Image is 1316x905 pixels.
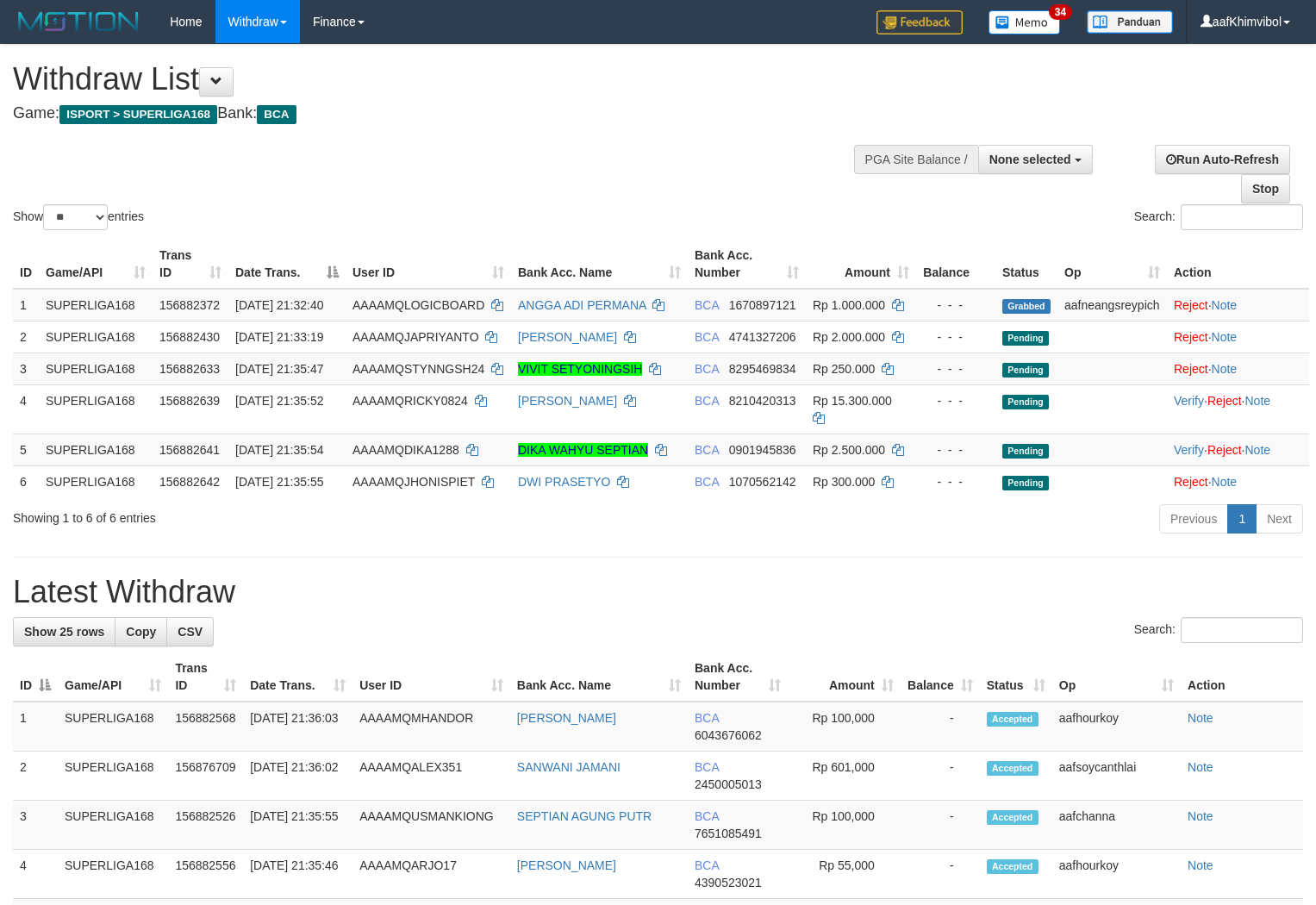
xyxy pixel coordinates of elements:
span: BCA [695,858,719,872]
span: Accepted [987,712,1038,727]
span: Rp 2.000.000 [813,330,885,344]
a: Verify [1174,394,1204,408]
span: Copy 1670897121 to clipboard [729,298,796,312]
td: 4 [13,384,39,434]
th: Op: activate to sort column ascending [1052,652,1181,702]
th: Trans ID: activate to sort column ascending [168,652,243,702]
th: Game/API: activate to sort column ascending [58,652,168,702]
td: aafsoycanthlai [1052,752,1181,801]
span: Copy 8210420313 to clipboard [729,394,796,408]
td: 2 [13,321,39,353]
th: Amount: activate to sort column ascending [806,240,916,289]
td: AAAAMQUSMANKIONG [352,801,510,850]
td: 156882556 [168,850,243,899]
span: Copy [126,625,156,639]
td: Rp 100,000 [788,702,901,752]
a: DWI PRASETYO [518,475,610,489]
span: Grabbed [1002,299,1051,314]
span: Show 25 rows [24,625,104,639]
th: Bank Acc. Number: activate to sort column ascending [688,240,806,289]
span: 156882633 [159,362,220,376]
td: [DATE] 21:35:46 [243,850,352,899]
td: - [901,801,980,850]
td: 6 [13,465,39,497]
a: Note [1244,443,1270,457]
td: SUPERLIGA168 [58,752,168,801]
span: [DATE] 21:35:54 [235,443,323,457]
span: ISPORT > SUPERLIGA168 [59,105,217,124]
a: SANWANI JAMANI [517,760,621,774]
td: 156876709 [168,752,243,801]
th: Balance: activate to sort column ascending [901,652,980,702]
a: 1 [1227,504,1257,534]
td: [DATE] 21:36:03 [243,702,352,752]
span: AAAAMQJAPRIYANTO [352,330,479,344]
input: Search: [1181,204,1303,230]
a: SEPTIAN AGUNG PUTR [517,809,652,823]
a: Stop [1241,174,1290,203]
span: Copy 0901945836 to clipboard [729,443,796,457]
span: Pending [1002,444,1049,459]
a: Note [1188,711,1213,725]
a: Note [1188,760,1213,774]
th: Status: activate to sort column ascending [980,652,1052,702]
td: aafhourkoy [1052,850,1181,899]
span: BCA [695,475,719,489]
td: SUPERLIGA168 [39,289,153,321]
span: BCA [695,711,719,725]
a: ANGGA ADI PERMANA [518,298,646,312]
a: Reject [1207,443,1242,457]
span: Rp 1.000.000 [813,298,885,312]
a: Previous [1159,504,1228,534]
a: Reject [1174,330,1208,344]
div: - - - [923,328,989,346]
td: · [1167,465,1309,497]
td: · · [1167,384,1309,434]
a: Note [1212,298,1238,312]
a: Note [1212,330,1238,344]
span: Accepted [987,810,1038,825]
span: AAAAMQRICKY0824 [352,394,468,408]
th: User ID: activate to sort column ascending [352,652,510,702]
span: Copy 6043676062 to clipboard [695,728,762,742]
td: aafhourkoy [1052,702,1181,752]
span: 156882430 [159,330,220,344]
a: Run Auto-Refresh [1155,145,1290,174]
span: 156882641 [159,443,220,457]
td: SUPERLIGA168 [58,850,168,899]
th: ID: activate to sort column descending [13,652,58,702]
span: AAAAMQDIKA1288 [352,443,459,457]
td: SUPERLIGA168 [39,465,153,497]
td: [DATE] 21:35:55 [243,801,352,850]
a: [PERSON_NAME] [517,711,616,725]
span: Rp 15.300.000 [813,394,892,408]
div: PGA Site Balance / [854,145,978,174]
a: Note [1212,362,1238,376]
label: Search: [1134,204,1303,230]
td: Rp 100,000 [788,801,901,850]
td: 1 [13,289,39,321]
span: 156882639 [159,394,220,408]
span: Pending [1002,363,1049,378]
td: SUPERLIGA168 [39,353,153,384]
img: panduan.png [1087,10,1173,34]
span: AAAAMQLOGICBOARD [352,298,484,312]
span: None selected [989,153,1071,166]
span: BCA [695,362,719,376]
th: Amount: activate to sort column ascending [788,652,901,702]
h4: Game: Bank: [13,105,860,122]
img: Feedback.jpg [876,10,963,34]
label: Show entries [13,204,144,230]
a: Note [1212,475,1238,489]
td: · · [1167,434,1309,465]
span: 156882642 [159,475,220,489]
td: SUPERLIGA168 [39,321,153,353]
div: Showing 1 to 6 of 6 entries [13,502,535,527]
a: Next [1256,504,1303,534]
span: [DATE] 21:33:19 [235,330,323,344]
input: Search: [1181,617,1303,643]
a: [PERSON_NAME] [518,330,617,344]
td: 5 [13,434,39,465]
th: Balance [916,240,995,289]
td: - [901,702,980,752]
